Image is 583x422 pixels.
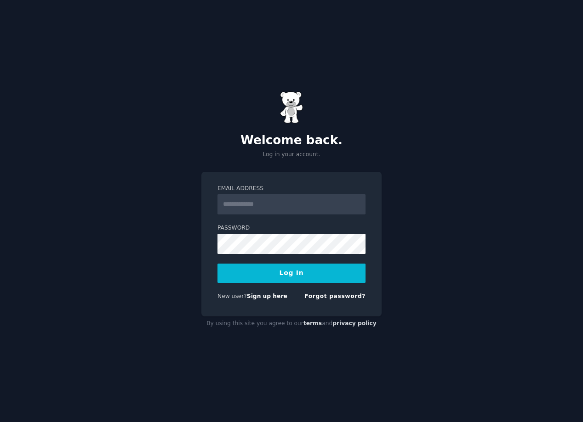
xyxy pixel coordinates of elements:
h2: Welcome back. [201,133,382,148]
img: Gummy Bear [280,91,303,124]
label: Password [217,224,366,232]
a: Forgot password? [304,293,366,299]
a: terms [303,320,322,326]
p: Log in your account. [201,151,382,159]
label: Email Address [217,185,366,193]
button: Log In [217,264,366,283]
span: New user? [217,293,247,299]
a: privacy policy [332,320,377,326]
div: By using this site you agree to our and [201,316,382,331]
a: Sign up here [247,293,287,299]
